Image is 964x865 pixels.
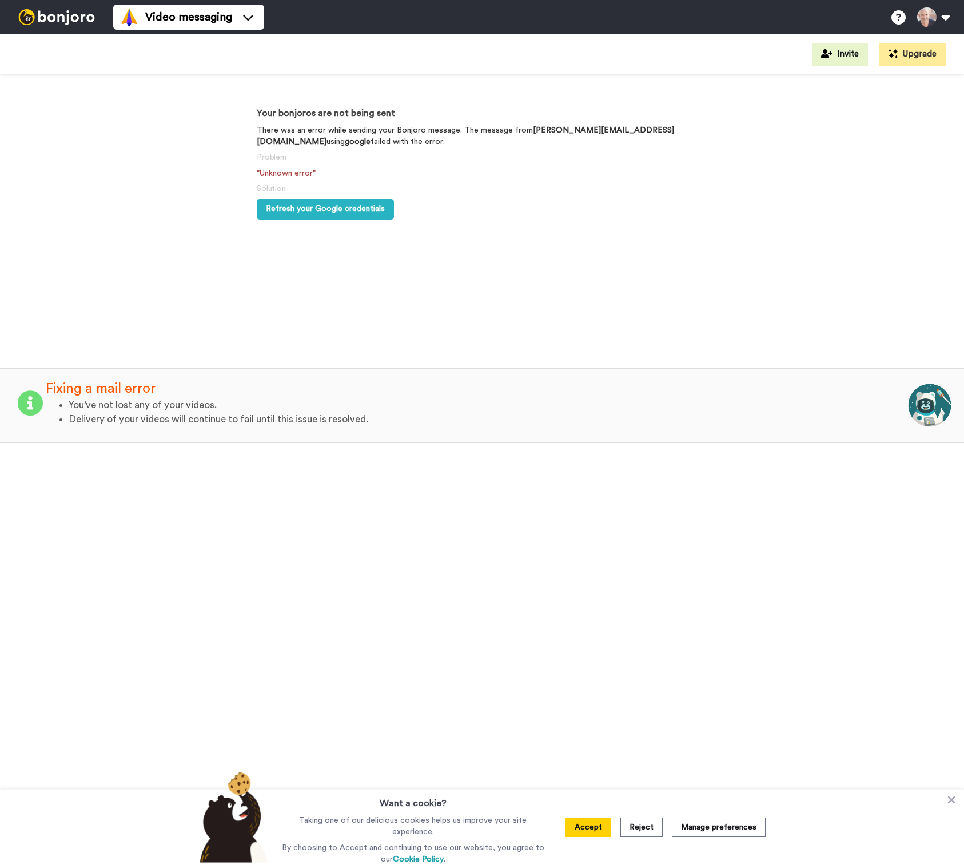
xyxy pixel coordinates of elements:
button: Manage preferences [672,818,766,837]
img: bj-logo-header-white.svg [14,9,99,25]
a: Cookie Policy [393,855,444,863]
li: Delivery of your videos will continue to fail until this issue is resolved. [69,413,907,426]
h5: Solution [257,185,707,193]
b: google [345,138,371,146]
p: "Unknown error" [257,168,707,179]
img: vm-color.svg [120,8,138,26]
div: Fixing a mail error [46,379,907,398]
span: Refresh your Google credentials [266,205,385,213]
button: Reject [620,818,663,837]
p: There was an error while sending your Bonjoro message. The message from using failed with the error: [257,125,707,148]
button: Refresh your Google credentials [257,199,394,220]
h3: Want a cookie? [380,790,447,810]
button: Upgrade [879,43,946,66]
img: bear-with-cookie.png [189,771,274,863]
h5: Problem [257,153,707,162]
span: Video messaging [145,9,232,25]
h3: Your bonjoros are not being sent [257,109,707,119]
b: [PERSON_NAME][EMAIL_ADDRESS][DOMAIN_NAME] [257,126,674,146]
li: You've not lost any of your videos. [69,398,907,412]
p: By choosing to Accept and continuing to use our website, you agree to our . [279,842,547,865]
button: Accept [565,818,611,837]
button: Invite [812,43,868,66]
p: Taking one of our delicious cookies helps us improve your site experience. [279,815,547,838]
